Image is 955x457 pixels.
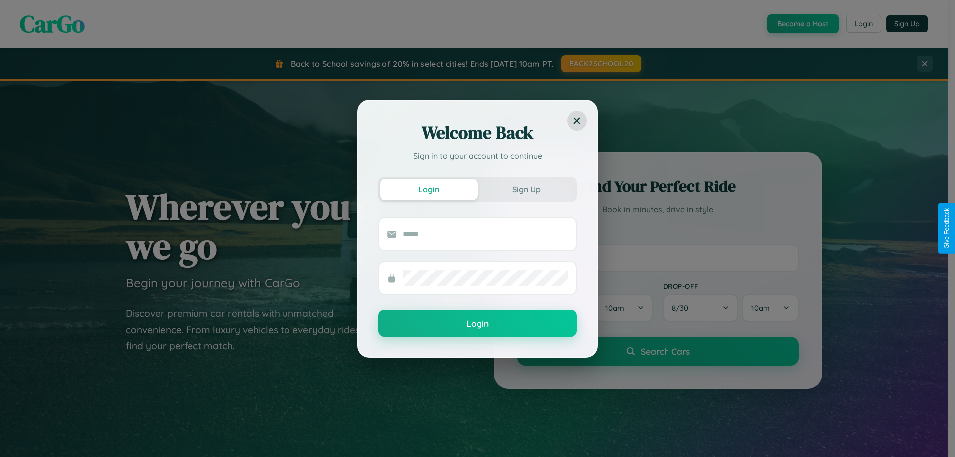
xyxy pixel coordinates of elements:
[378,310,577,337] button: Login
[477,179,575,200] button: Sign Up
[378,150,577,162] p: Sign in to your account to continue
[378,121,577,145] h2: Welcome Back
[380,179,477,200] button: Login
[943,208,950,249] div: Give Feedback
